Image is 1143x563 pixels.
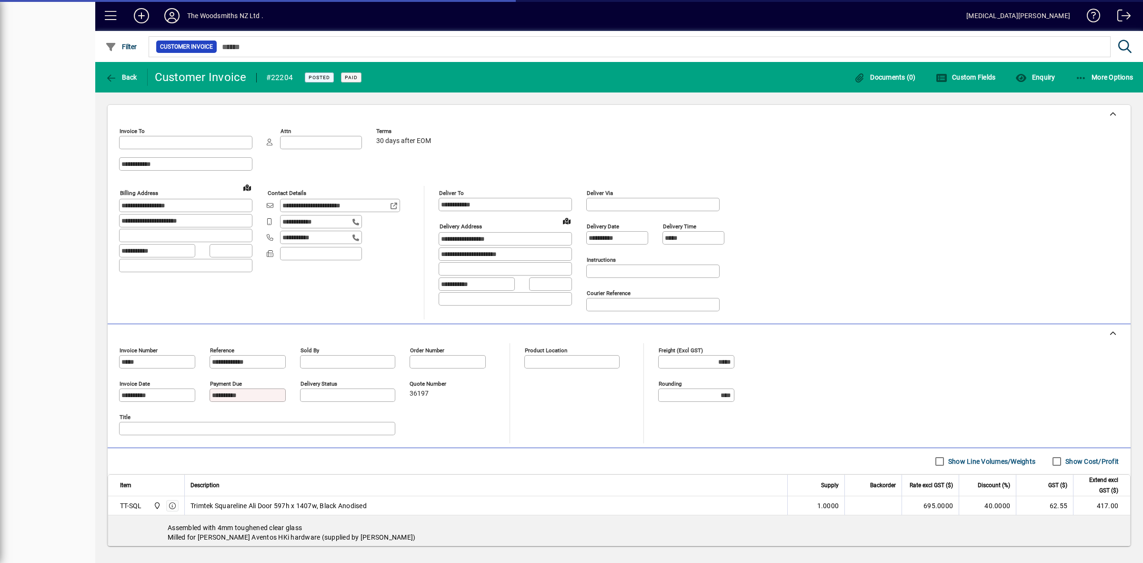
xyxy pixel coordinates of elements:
[240,180,255,195] a: View on map
[854,73,916,81] span: Documents (0)
[190,501,367,511] span: Trimtek Squareline Ali Door 597h x 1407w, Black Anodised
[587,290,631,297] mat-label: Courier Reference
[525,347,567,354] mat-label: Product location
[559,213,574,228] a: View on map
[120,347,158,354] mat-label: Invoice number
[933,69,998,86] button: Custom Fields
[659,347,703,354] mat-label: Freight (excl GST)
[120,380,150,387] mat-label: Invoice date
[663,223,696,230] mat-label: Delivery time
[120,128,145,134] mat-label: Invoice To
[978,480,1010,491] span: Discount (%)
[1015,73,1055,81] span: Enquiry
[959,496,1016,515] td: 40.0000
[210,380,242,387] mat-label: Payment due
[908,501,953,511] div: 695.0000
[376,137,431,145] span: 30 days after EOM
[439,190,464,196] mat-label: Deliver To
[1048,480,1067,491] span: GST ($)
[821,480,839,491] span: Supply
[266,70,293,85] div: #22204
[1016,496,1073,515] td: 62.55
[1080,2,1101,33] a: Knowledge Base
[103,38,140,55] button: Filter
[852,69,918,86] button: Documents (0)
[210,347,234,354] mat-label: Reference
[281,128,291,134] mat-label: Attn
[870,480,896,491] span: Backorder
[410,347,444,354] mat-label: Order number
[1079,475,1118,496] span: Extend excl GST ($)
[1063,457,1119,466] label: Show Cost/Profit
[190,480,220,491] span: Description
[410,390,429,398] span: 36197
[160,42,213,51] span: Customer Invoice
[1013,69,1057,86] button: Enquiry
[587,256,616,263] mat-label: Instructions
[1075,73,1133,81] span: More Options
[1110,2,1131,33] a: Logout
[105,43,137,51] span: Filter
[1073,69,1136,86] button: More Options
[105,73,137,81] span: Back
[95,69,148,86] app-page-header-button: Back
[936,73,996,81] span: Custom Fields
[345,74,358,81] span: Paid
[301,380,337,387] mat-label: Delivery status
[157,7,187,24] button: Profile
[120,414,130,420] mat-label: Title
[1073,496,1130,515] td: 417.00
[155,70,247,85] div: Customer Invoice
[103,69,140,86] button: Back
[817,501,839,511] span: 1.0000
[120,501,142,511] div: TT-SQL
[946,457,1035,466] label: Show Line Volumes/Weights
[108,515,1130,550] div: Assembled with 4mm toughened clear glass Milled for [PERSON_NAME] Aventos HKi hardware (supplied ...
[120,480,131,491] span: Item
[659,380,682,387] mat-label: Rounding
[126,7,157,24] button: Add
[587,190,613,196] mat-label: Deliver via
[376,128,433,134] span: Terms
[301,347,319,354] mat-label: Sold by
[587,223,619,230] mat-label: Delivery date
[187,8,263,23] div: The Woodsmiths NZ Ltd .
[910,480,953,491] span: Rate excl GST ($)
[966,8,1070,23] div: [MEDICAL_DATA][PERSON_NAME]
[410,381,467,387] span: Quote number
[309,74,330,81] span: Posted
[151,501,162,511] span: The Woodsmiths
